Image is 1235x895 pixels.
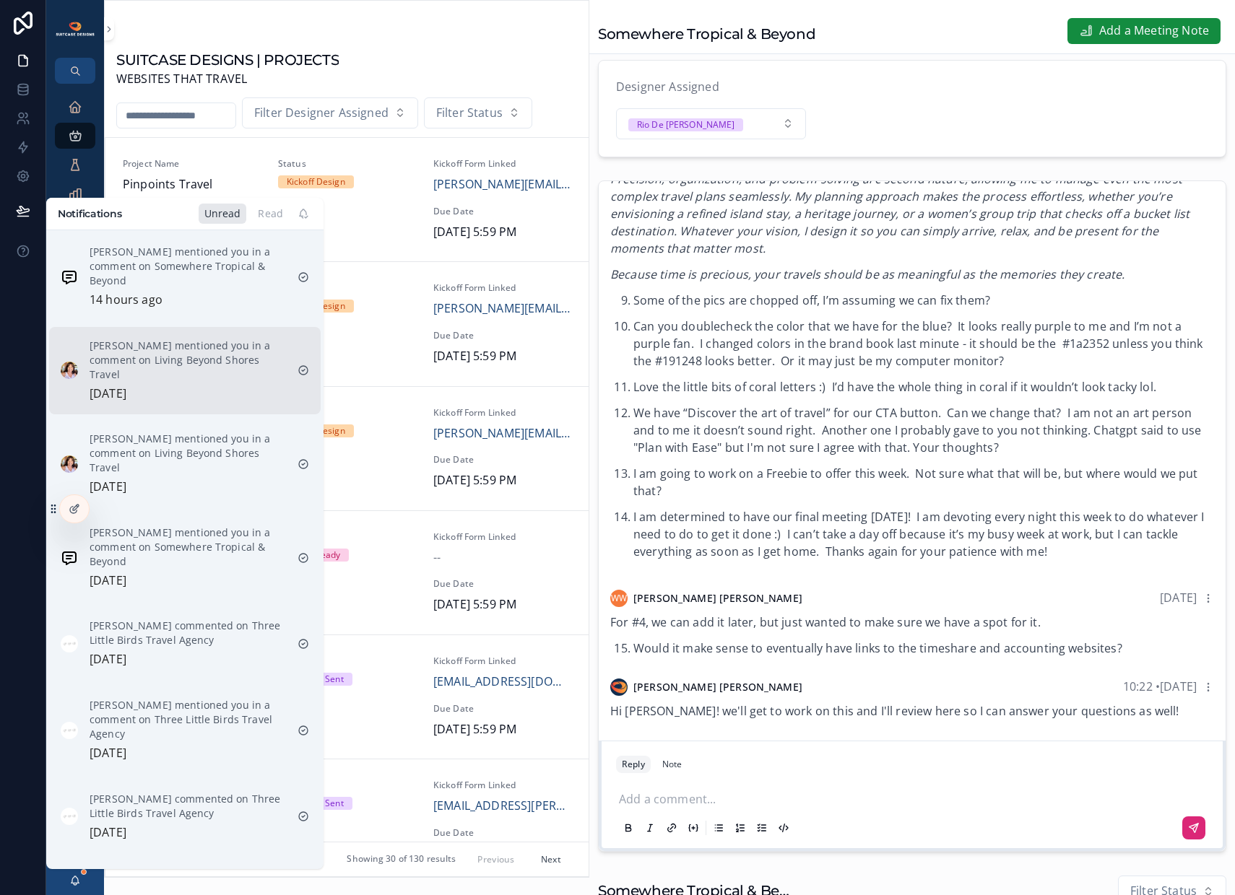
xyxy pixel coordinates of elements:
[278,471,416,490] span: [DATE]
[610,703,1179,719] span: Hi [PERSON_NAME]! we'll get to work on this and I'll review here so I can answer your questions a...
[433,673,571,691] a: [EMAIL_ADDRESS][DOMAIN_NAME]
[633,404,1214,456] p: We have “Discover the art of travel” for our CTA button. Can we change that? I am not an art pers...
[633,292,1214,309] p: Some of the pics are chopped off, I’m assuming we can fix them?
[1160,590,1197,606] span: [DATE]
[1099,22,1209,40] span: Add a Meeting Note
[433,827,571,839] span: Due Date
[90,339,286,382] p: [PERSON_NAME] mentioned you in a comment on Living Beyond Shores Travel
[433,578,571,590] span: Due Date
[633,591,802,606] span: [PERSON_NAME] [PERSON_NAME]
[90,291,162,310] p: 14 hours ago
[123,175,261,194] span: Pinpoints Travel
[278,330,416,341] span: Start Date
[1067,18,1221,44] button: Add a Meeting Note
[433,282,571,294] span: Kickoff Form Linked
[433,424,571,443] a: [PERSON_NAME][EMAIL_ADDRESS][DOMAIN_NAME]
[433,797,571,816] a: [EMAIL_ADDRESS][PERSON_NAME][DOMAIN_NAME]
[433,330,571,341] span: Due Date
[278,206,416,217] span: Start Date
[433,780,571,791] span: Kickoff Form Linked
[433,223,571,242] span: [DATE] 5:59 PM
[433,347,571,366] span: [DATE] 5:59 PM
[90,525,286,569] p: [PERSON_NAME] mentioned you in a comment on Somewhere Tropical & Beyond
[105,634,589,759] a: Project NameTopos TravelsStatus1st Draft SentKickoff Form Linked[EMAIL_ADDRESS][DOMAIN_NAME]Desig...
[90,698,286,741] p: [PERSON_NAME] mentioned you in a comment on Three Little Birds Travel Agency
[55,21,95,37] img: App logo
[199,204,247,224] div: Unread
[278,347,416,366] span: [DATE]
[278,720,416,739] span: [DATE]
[278,703,416,715] span: Start Date
[123,158,261,170] span: Project Name
[616,79,719,95] span: Designer Assigned
[61,549,78,567] img: Notification icon
[433,407,571,419] span: Kickoff Form Linked
[90,650,126,669] p: [DATE]
[433,703,571,715] span: Due Date
[90,824,126,842] p: [DATE]
[611,593,627,604] span: WW
[105,386,589,510] a: Project NameBB Voyages, LLCStatusKickoff DesignKickoff Form Linked[PERSON_NAME][EMAIL_ADDRESS][DO...
[61,808,78,825] img: Notification icon
[105,759,589,883] a: Project NameWanderWolf TravelStatus1st Draft SentKickoff Form Linked[EMAIL_ADDRESS][PERSON_NAME][...
[610,154,1189,256] em: With over 30 years as an accountant and financial analyst, I bring more than wanderlust to my wor...
[90,385,126,403] p: [DATE]
[633,508,1214,560] p: I am determined to have our final meeting [DATE]! I am devoting every night this week to do whate...
[278,407,416,419] span: Status
[105,138,589,261] a: Project NamePinpoints TravelStatusKickoff DesignKickoff Form Linked[PERSON_NAME][EMAIL_ADDRESS][D...
[598,24,815,44] h1: Somewhere Tropical & Beyond
[1123,678,1197,694] span: 10:22 • [DATE]
[278,655,416,667] span: Status
[433,454,571,466] span: Due Date
[433,300,571,318] a: [PERSON_NAME][EMAIL_ADDRESS][DOMAIN_NAME]
[433,595,571,614] span: [DATE] 5:59 PM
[531,848,571,870] button: Next
[662,759,682,770] div: Note
[616,756,651,773] button: Reply
[433,175,571,194] a: [PERSON_NAME][EMAIL_ADDRESS][DOMAIN_NAME]
[46,84,104,370] div: scrollable content
[278,158,416,170] span: Status
[61,635,78,652] img: Notification icon
[433,531,571,543] span: Kickoff Form Linked
[633,378,1214,396] p: Love the little bits of coral letters :) I’d have the whole thing in coral if it wouldn’t look ta...
[433,158,571,170] span: Kickoff Form Linked
[105,510,589,634] a: Project NameWander Travel BoutiqueStatusSync 1 ReadyKickoff Form Linked--Designer Assigned[PERSON...
[278,578,416,590] span: Start Date
[61,362,78,379] img: Notification icon
[116,70,339,89] span: WEBSITES THAT TRAVEL
[90,744,126,763] p: [DATE]
[242,97,418,129] button: Select Button
[278,780,416,791] span: Status
[633,680,802,694] span: [PERSON_NAME] [PERSON_NAME]
[656,756,688,773] button: Note
[633,639,1214,658] li: Would it make sense to eventually have links to the timeshare and accounting websites?
[424,97,532,129] button: Select Button
[433,206,571,217] span: Due Date
[58,206,121,221] h1: Notifications
[278,827,416,839] span: Start Date
[90,792,286,821] p: [PERSON_NAME] commented on Three Little Birds Travel Agency
[90,619,286,647] p: [PERSON_NAME] commented on Three Little Birds Travel Agency
[433,549,441,567] span: --
[61,455,78,473] img: Notification icon
[610,614,1214,631] p: For #4, we can add it later, but just wanted to make sure we have a spot for it.
[61,268,78,286] img: Notification icon
[616,108,806,140] button: Select Button
[633,465,1214,499] p: I am going to work on a Freebie to offer this week. Not sure what that will be, but where would w...
[287,175,345,188] div: Kickoff Design
[433,720,571,739] span: [DATE] 5:59 PM
[90,478,126,497] p: [DATE]
[347,854,456,865] span: Showing 30 of 130 results
[61,722,78,739] img: Notification icon
[637,118,734,131] div: Rio De [PERSON_NAME]
[90,245,286,288] p: [PERSON_NAME] mentioned you in a comment on Somewhere Tropical & Beyond
[278,454,416,466] span: Start Date
[90,572,126,590] p: [DATE]
[433,471,571,490] span: [DATE] 5:59 PM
